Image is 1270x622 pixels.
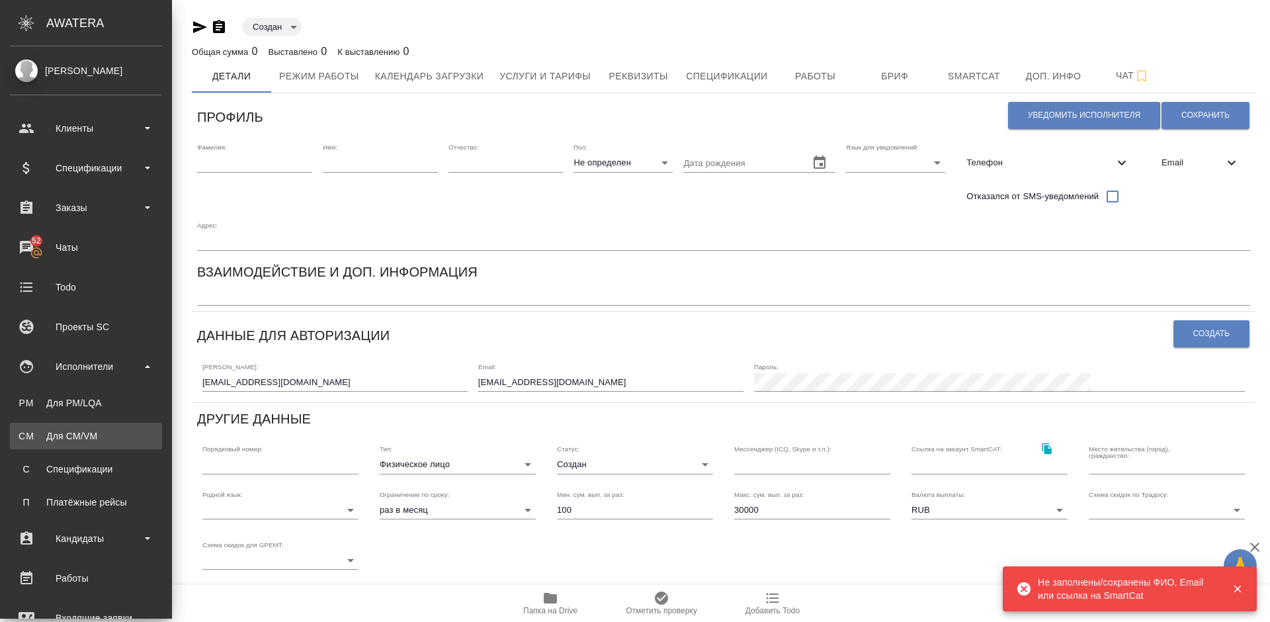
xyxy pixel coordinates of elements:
[10,317,162,337] div: Проекты SC
[557,455,713,474] div: Создан
[279,68,359,85] span: Режим работы
[523,606,577,615] span: Папка на Drive
[249,21,286,32] button: Создан
[557,491,624,498] label: Мин. сум. вып. за раз:
[197,222,218,229] label: Адрес:
[626,606,697,615] span: Отметить проверку
[1181,110,1230,121] span: Сохранить
[607,68,670,85] span: Реквизиты
[911,446,1002,453] label: Ссылка на аккаунт SmartCAT:
[380,491,449,498] label: Ограничение по сроку:
[1162,102,1249,129] button: Сохранить
[734,491,804,498] label: Макс. сум. вып. за раз:
[966,190,1099,203] span: Отказался от SMS-уведомлений
[1224,583,1251,595] button: Закрыть
[269,44,327,60] div: 0
[1022,68,1085,85] span: Доп. инфо
[202,363,258,370] label: [PERSON_NAME]:
[3,562,169,595] a: Работы
[269,47,321,57] p: Выставлено
[3,310,169,343] a: Проекты SC
[1028,110,1140,121] span: Уведомить исполнителя
[17,496,155,509] div: Платёжные рейсы
[202,446,263,453] label: Порядковый номер:
[911,491,965,498] label: Валюта выплаты:
[754,363,779,370] label: Пароль:
[784,68,847,85] span: Работы
[380,501,536,519] div: раз в месяц
[1008,102,1160,129] button: Уведомить исполнителя
[1038,576,1212,602] div: Не заполнены/сохранены ФИО, Email или ссылка на SmartCat
[966,156,1114,169] span: Телефон
[200,68,263,85] span: Детали
[10,238,162,257] div: Чаты
[573,154,673,172] div: Не определен
[197,261,478,283] h6: Взаимодействие и доп. информация
[380,446,392,453] label: Тип:
[10,198,162,218] div: Заказы
[717,585,828,622] button: Добавить Todo
[10,423,162,449] a: CMДля CM/VM
[734,446,831,453] label: Мессенджер (ICQ, Skype и т.п.):
[1193,328,1230,339] span: Создать
[202,542,284,549] label: Схема скидок для GPEMT:
[202,491,243,498] label: Родной язык:
[943,68,1006,85] span: Smartcat
[478,363,497,370] label: Email:
[863,68,927,85] span: Бриф
[17,463,155,476] div: Спецификации
[197,144,227,151] label: Фамилия:
[10,390,162,416] a: PMДля PM/LQA
[846,144,919,151] label: Язык для уведомлений:
[375,68,484,85] span: Календарь загрузки
[197,107,263,128] h6: Профиль
[10,529,162,549] div: Кандидаты
[686,68,767,85] span: Спецификации
[10,277,162,297] div: Todo
[1033,435,1060,462] button: Скопировать ссылку
[242,18,302,36] div: Создан
[10,568,162,588] div: Работы
[10,118,162,138] div: Клиенты
[17,396,155,410] div: Для PM/LQA
[1101,67,1165,84] span: Чат
[499,68,591,85] span: Услуги и тарифы
[197,408,311,429] h6: Другие данные
[495,585,606,622] button: Папка на Drive
[46,10,172,36] div: AWATERA
[1134,68,1150,84] svg: Подписаться
[1229,552,1251,580] span: 🙏
[337,47,403,57] p: К выставлению
[956,148,1140,177] div: Телефон
[1162,156,1224,169] span: Email
[745,606,800,615] span: Добавить Todo
[1089,446,1206,459] label: Место жительства (город), гражданство:
[192,44,258,60] div: 0
[10,158,162,178] div: Спецификации
[1089,491,1168,498] label: Схема скидок по Традосу:
[24,234,49,247] span: 52
[10,489,162,515] a: ППлатёжные рейсы
[10,456,162,482] a: ССпецификации
[557,446,579,453] label: Статус:
[192,19,208,35] button: Скопировать ссылку для ЯМессенджера
[197,325,390,346] h6: Данные для авторизации
[380,455,536,474] div: Физическое лицо
[448,144,479,151] label: Отчество:
[911,501,1068,519] div: RUB
[323,144,337,151] label: Имя:
[17,429,155,443] div: Для CM/VM
[192,47,251,57] p: Общая сумма
[1151,148,1250,177] div: Email
[573,144,587,151] label: Пол:
[10,357,162,377] div: Исполнители
[10,64,162,78] div: [PERSON_NAME]
[337,44,409,60] div: 0
[3,231,169,264] a: 52Чаты
[3,271,169,304] a: Todo
[1224,549,1257,582] button: 🙏
[1173,320,1249,347] button: Создать
[606,585,717,622] button: Отметить проверку
[211,19,227,35] button: Скопировать ссылку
